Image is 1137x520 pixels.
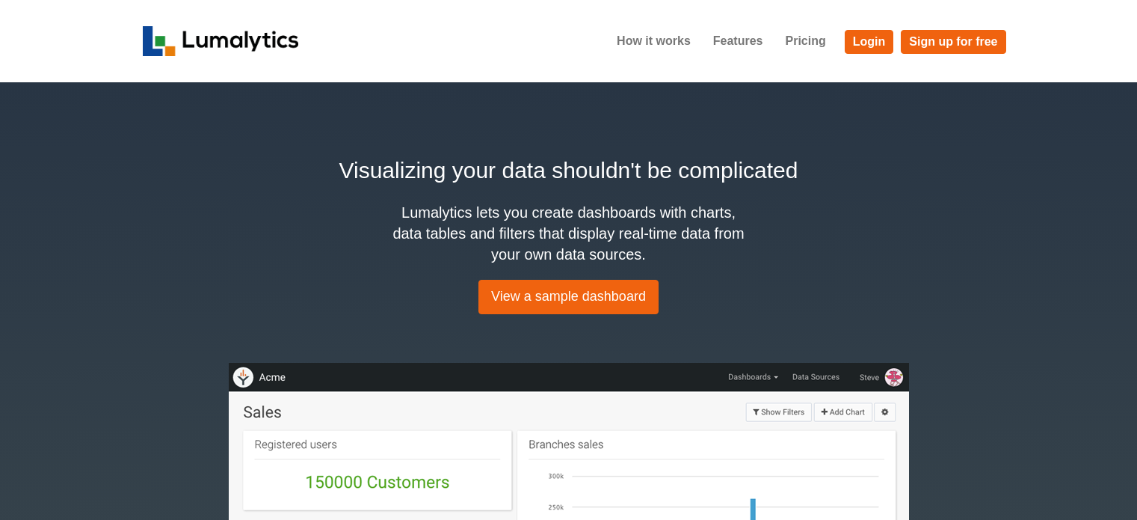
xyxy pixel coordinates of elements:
a: Pricing [774,22,836,60]
a: Login [845,30,894,54]
img: logo_v2-f34f87db3d4d9f5311d6c47995059ad6168825a3e1eb260e01c8041e89355404.png [143,26,299,56]
a: Features [702,22,774,60]
a: How it works [606,22,702,60]
h2: Visualizing your data shouldn't be complicated [143,153,995,187]
h4: Lumalytics lets you create dashboards with charts, data tables and filters that display real-time... [389,202,748,265]
a: Sign up for free [901,30,1005,54]
a: View a sample dashboard [478,280,659,314]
